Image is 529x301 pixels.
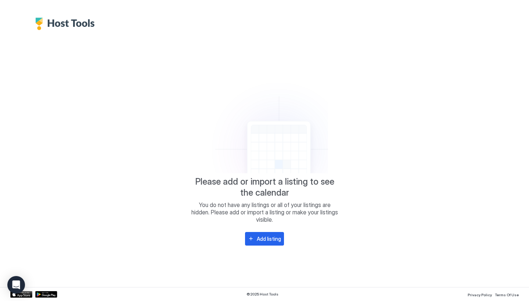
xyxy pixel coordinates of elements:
a: Terms Of Use [495,290,519,298]
a: App Store [10,291,32,298]
span: Please add or import a listing to see the calendar [191,176,338,198]
a: Privacy Policy [468,290,492,298]
div: Open Intercom Messenger [7,276,25,294]
span: Privacy Policy [468,293,492,297]
div: Host Tools Logo [35,18,98,30]
a: Google Play Store [35,291,57,298]
span: Terms Of Use [495,293,519,297]
span: You do not have any listings or all of your listings are hidden. Please add or import a listing o... [191,201,338,223]
div: Add listing [257,235,281,243]
span: © 2025 Host Tools [246,292,278,297]
button: Add listing [245,232,284,246]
